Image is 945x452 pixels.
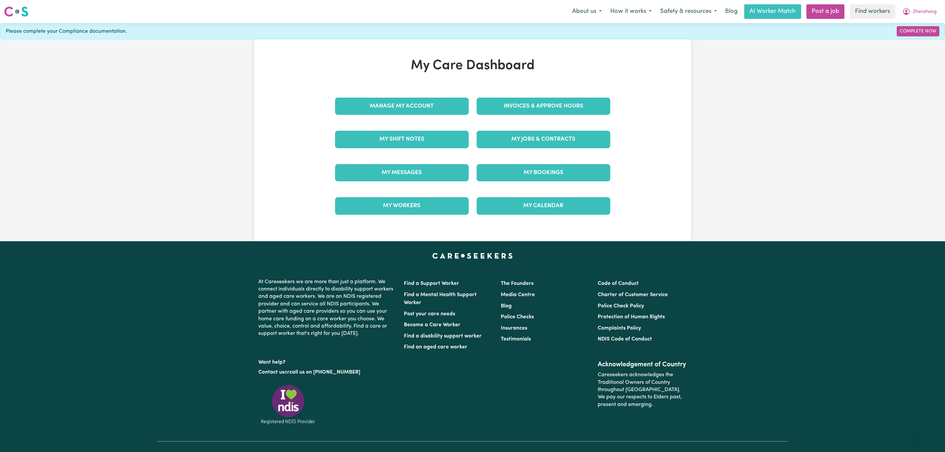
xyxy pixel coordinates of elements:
a: Charter of Customer Service [598,292,668,297]
a: Testimonials [501,337,531,342]
p: At Careseekers we are more than just a platform. We connect individuals directly to disability su... [258,276,396,340]
button: Safety & resources [656,5,721,19]
a: Find workers [850,4,895,19]
a: My Calendar [477,197,610,214]
a: Become a Care Worker [404,322,460,328]
span: Zhenzhong [913,8,937,16]
a: Blog [721,4,742,19]
span: Please complete your Compliance documentation. [6,27,127,35]
a: Careseekers home page [432,253,513,258]
h1: My Care Dashboard [331,58,614,74]
img: Registered NDIS provider [258,384,318,425]
a: Code of Conduct [598,281,639,286]
a: Find a disability support worker [404,334,482,339]
button: About us [568,5,606,19]
a: Complete Now [897,26,939,36]
a: Contact us [258,370,284,375]
button: How it works [606,5,656,19]
a: Insurances [501,326,527,331]
a: Manage My Account [335,98,469,115]
a: My Jobs & Contracts [477,131,610,148]
a: Find an aged care worker [404,344,467,350]
a: Protection of Human Rights [598,314,665,320]
a: Invoices & Approve Hours [477,98,610,115]
p: or [258,366,396,379]
a: Careseekers logo [4,4,28,19]
a: My Workers [335,197,469,214]
a: NDIS Code of Conduct [598,337,652,342]
button: My Account [898,5,941,19]
a: Find a Support Worker [404,281,459,286]
iframe: Button to launch messaging window, conversation in progress [919,426,940,447]
a: My Shift Notes [335,131,469,148]
a: AI Worker Match [744,4,801,19]
a: The Founders [501,281,534,286]
a: Police Checks [501,314,534,320]
h2: Acknowledgement of Country [598,361,687,369]
img: Careseekers logo [4,6,28,18]
a: Blog [501,303,512,309]
a: Media Centre [501,292,535,297]
a: Find a Mental Health Support Worker [404,292,477,305]
p: Careseekers acknowledges the Traditional Owners of Country throughout [GEOGRAPHIC_DATA]. We pay o... [598,369,687,411]
a: Post a job [806,4,844,19]
a: My Messages [335,164,469,181]
a: Police Check Policy [598,303,644,309]
a: My Bookings [477,164,610,181]
a: Post your care needs [404,311,455,317]
a: Complaints Policy [598,326,641,331]
a: call us on [PHONE_NUMBER] [289,370,360,375]
p: Want help? [258,356,396,366]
